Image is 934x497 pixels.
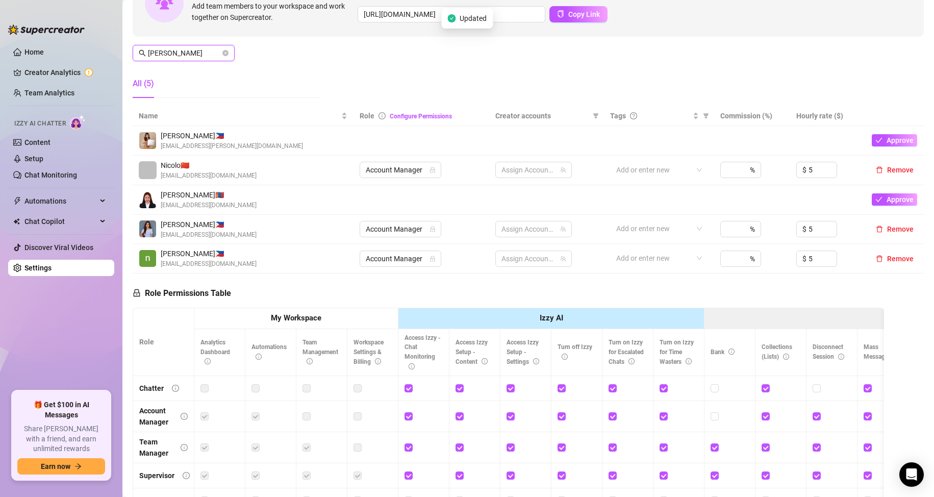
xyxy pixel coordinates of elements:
[139,110,339,121] span: Name
[899,462,924,487] div: Open Intercom Messenger
[24,243,93,252] a: Discover Viral Videos
[354,339,384,365] span: Workspace Settings & Billing
[8,24,85,35] img: logo-BBDzfeDw.svg
[256,354,262,360] span: info-circle
[591,108,601,123] span: filter
[540,313,563,322] strong: Izzy AI
[161,171,257,181] span: [EMAIL_ADDRESS][DOMAIN_NAME]
[430,226,436,232] span: lock
[887,166,914,174] span: Remove
[360,112,374,120] span: Role
[200,339,230,365] span: Analytics Dashboard
[161,201,257,210] span: [EMAIL_ADDRESS][DOMAIN_NAME]
[41,462,70,470] span: Earn now
[864,343,898,360] span: Mass Message
[378,112,386,119] span: info-circle
[24,155,43,163] a: Setup
[887,136,914,144] span: Approve
[161,230,257,240] span: [EMAIL_ADDRESS][DOMAIN_NAME]
[17,424,105,454] span: Share [PERSON_NAME] with a friend, and earn unlimited rewards
[887,195,914,204] span: Approve
[560,256,566,262] span: team
[430,167,436,173] span: lock
[838,354,844,360] span: info-circle
[172,385,179,392] span: info-circle
[24,64,106,81] a: Creator Analytics exclamation-circle
[714,106,790,126] th: Commission (%)
[762,343,792,360] span: Collections (Lists)
[456,339,488,365] span: Access Izzy Setup - Content
[251,343,287,360] span: Automations
[447,14,456,22] span: check-circle
[609,339,644,365] span: Turn on Izzy for Escalated Chats
[703,113,709,119] span: filter
[24,213,97,230] span: Chat Copilot
[161,219,257,230] span: [PERSON_NAME] 🇵🇭
[13,197,21,205] span: thunderbolt
[872,193,917,206] button: Approve
[74,463,82,470] span: arrow-right
[181,413,188,420] span: info-circle
[701,108,711,123] span: filter
[366,221,435,237] span: Account Manager
[568,10,600,18] span: Copy Link
[507,339,539,365] span: Access Izzy Setup - Settings
[872,164,918,176] button: Remove
[876,255,883,262] span: delete
[872,223,918,235] button: Remove
[139,250,156,267] img: nicole joy de asis
[24,171,77,179] a: Chat Monitoring
[875,196,882,203] span: check
[139,470,174,481] div: Supervisor
[161,160,257,171] span: Nicolo 🇨🇳
[875,137,882,144] span: check
[813,343,844,360] span: Disconnect Session
[139,405,172,428] div: Account Manager
[630,112,637,119] span: question-circle
[161,141,303,151] span: [EMAIL_ADDRESS][PERSON_NAME][DOMAIN_NAME]
[181,444,188,451] span: info-circle
[139,132,156,149] img: Angela Pelagio
[133,308,194,376] th: Role
[460,13,487,24] span: Updated
[161,130,303,141] span: [PERSON_NAME] 🇵🇭
[686,358,692,364] span: info-circle
[593,113,599,119] span: filter
[183,472,190,479] span: info-circle
[24,48,44,56] a: Home
[302,339,338,365] span: Team Management
[161,259,257,269] span: [EMAIL_ADDRESS][DOMAIN_NAME]
[366,251,435,266] span: Account Manager
[192,1,354,23] span: Add team members to your workspace and work together on Supercreator.
[560,167,566,173] span: team
[139,436,172,459] div: Team Manager
[17,458,105,475] button: Earn nowarrow-right
[876,226,883,233] span: delete
[557,10,564,17] span: copy
[405,334,441,370] span: Access Izzy - Chat Monitoring
[533,358,539,364] span: info-circle
[887,255,914,263] span: Remove
[790,106,866,126] th: Hourly rate ($)
[222,50,229,56] button: close-circle
[148,47,220,59] input: Search members
[133,287,231,300] h5: Role Permissions Table
[390,113,452,120] a: Configure Permissions
[17,400,105,420] span: 🎁 Get $100 in AI Messages
[560,226,566,232] span: team
[872,253,918,265] button: Remove
[24,264,52,272] a: Settings
[205,358,211,364] span: info-circle
[887,225,914,233] span: Remove
[13,218,20,225] img: Chat Copilot
[610,110,626,121] span: Tags
[24,193,97,209] span: Automations
[133,78,154,90] div: All (5)
[495,110,589,121] span: Creator accounts
[161,189,257,201] span: [PERSON_NAME] 🇲🇳
[24,89,74,97] a: Team Analytics
[558,343,592,360] span: Turn off Izzy
[24,138,51,146] a: Content
[375,358,381,364] span: info-circle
